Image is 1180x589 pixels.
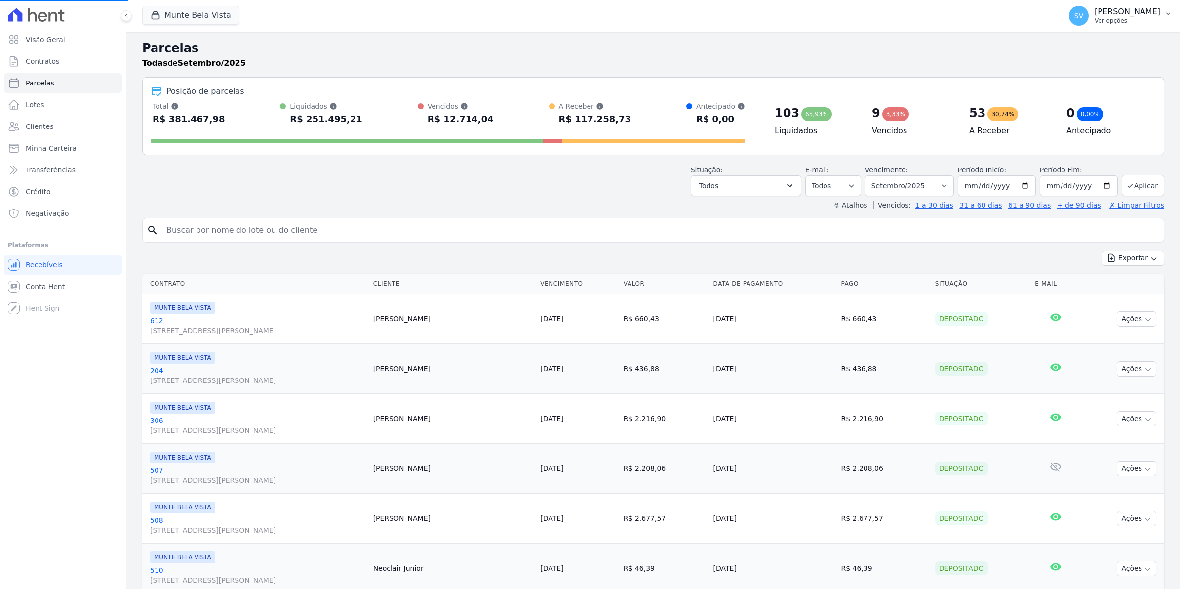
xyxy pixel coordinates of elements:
i: search [147,224,158,236]
span: MUNTE BELA VISTA [150,452,215,463]
div: 30,74% [987,107,1018,121]
button: Ações [1117,561,1156,576]
td: [DATE] [709,344,837,394]
a: 507[STREET_ADDRESS][PERSON_NAME] [150,465,365,485]
a: Conta Hent [4,277,122,296]
div: 103 [775,105,799,121]
span: MUNTE BELA VISTA [150,402,215,414]
td: [PERSON_NAME] [369,494,537,544]
th: Contrato [142,274,369,294]
div: 0,00% [1077,107,1103,121]
a: 510[STREET_ADDRESS][PERSON_NAME] [150,565,365,585]
div: Total [153,101,225,111]
div: R$ 381.467,98 [153,111,225,127]
th: Pago [837,274,931,294]
th: E-mail [1031,274,1080,294]
button: Ações [1117,511,1156,526]
button: SV [PERSON_NAME] Ver opções [1061,2,1180,30]
th: Vencimento [536,274,620,294]
div: 0 [1066,105,1075,121]
span: Transferências [26,165,76,175]
label: ↯ Atalhos [833,201,867,209]
input: Buscar por nome do lote ou do cliente [160,220,1160,240]
a: [DATE] [540,315,563,323]
th: Cliente [369,274,537,294]
th: Situação [931,274,1031,294]
td: R$ 436,88 [837,344,931,394]
a: + de 90 dias [1057,201,1101,209]
div: Depositado [935,312,988,326]
a: Visão Geral [4,30,122,49]
span: Visão Geral [26,35,65,44]
a: 61 a 90 dias [1008,201,1051,209]
span: [STREET_ADDRESS][PERSON_NAME] [150,475,365,485]
td: [DATE] [709,394,837,444]
button: Munte Bela Vista [142,6,239,25]
div: A Receber [559,101,631,111]
label: Período Fim: [1040,165,1118,175]
span: Todos [699,180,718,192]
h4: Liquidados [775,125,856,137]
a: Negativação [4,204,122,223]
td: R$ 2.677,57 [837,494,931,544]
a: 1 a 30 dias [915,201,953,209]
button: Ações [1117,461,1156,476]
p: [PERSON_NAME] [1095,7,1160,17]
span: [STREET_ADDRESS][PERSON_NAME] [150,575,365,585]
span: MUNTE BELA VISTA [150,302,215,314]
td: R$ 2.216,90 [837,394,931,444]
th: Data de Pagamento [709,274,837,294]
span: MUNTE BELA VISTA [150,502,215,513]
span: Conta Hent [26,282,65,292]
h4: A Receber [969,125,1051,137]
div: Depositado [935,412,988,425]
div: 65,93% [801,107,832,121]
p: de [142,57,246,69]
span: Recebíveis [26,260,63,270]
span: Negativação [26,209,69,218]
button: Ações [1117,311,1156,327]
div: Vencidos [428,101,494,111]
button: Ações [1117,411,1156,426]
td: R$ 436,88 [620,344,709,394]
button: Ações [1117,361,1156,377]
label: Período Inicío: [958,166,1006,174]
h2: Parcelas [142,40,1164,57]
div: Posição de parcelas [166,85,244,97]
span: MUNTE BELA VISTA [150,352,215,364]
a: Parcelas [4,73,122,93]
a: [DATE] [540,464,563,472]
a: 204[STREET_ADDRESS][PERSON_NAME] [150,366,365,385]
td: R$ 660,43 [620,294,709,344]
label: E-mail: [805,166,829,174]
h4: Antecipado [1066,125,1148,137]
td: [PERSON_NAME] [369,294,537,344]
a: [DATE] [540,415,563,422]
div: 53 [969,105,985,121]
button: Todos [691,175,801,196]
a: Recebíveis [4,255,122,275]
h4: Vencidos [872,125,953,137]
a: ✗ Limpar Filtros [1105,201,1164,209]
div: R$ 117.258,73 [559,111,631,127]
div: Depositado [935,511,988,525]
td: [PERSON_NAME] [369,394,537,444]
div: 9 [872,105,880,121]
a: Clientes [4,117,122,136]
span: MUNTE BELA VISTA [150,551,215,563]
div: Antecipado [696,101,745,111]
a: Minha Carteira [4,138,122,158]
div: Liquidados [290,101,362,111]
label: Situação: [691,166,723,174]
a: Contratos [4,51,122,71]
div: R$ 251.495,21 [290,111,362,127]
div: Plataformas [8,239,118,251]
span: Clientes [26,122,53,131]
span: [STREET_ADDRESS][PERSON_NAME] [150,525,365,535]
td: [PERSON_NAME] [369,444,537,494]
a: 306[STREET_ADDRESS][PERSON_NAME] [150,416,365,435]
span: [STREET_ADDRESS][PERSON_NAME] [150,425,365,435]
a: 508[STREET_ADDRESS][PERSON_NAME] [150,515,365,535]
p: Ver opções [1095,17,1160,25]
td: [PERSON_NAME] [369,344,537,394]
